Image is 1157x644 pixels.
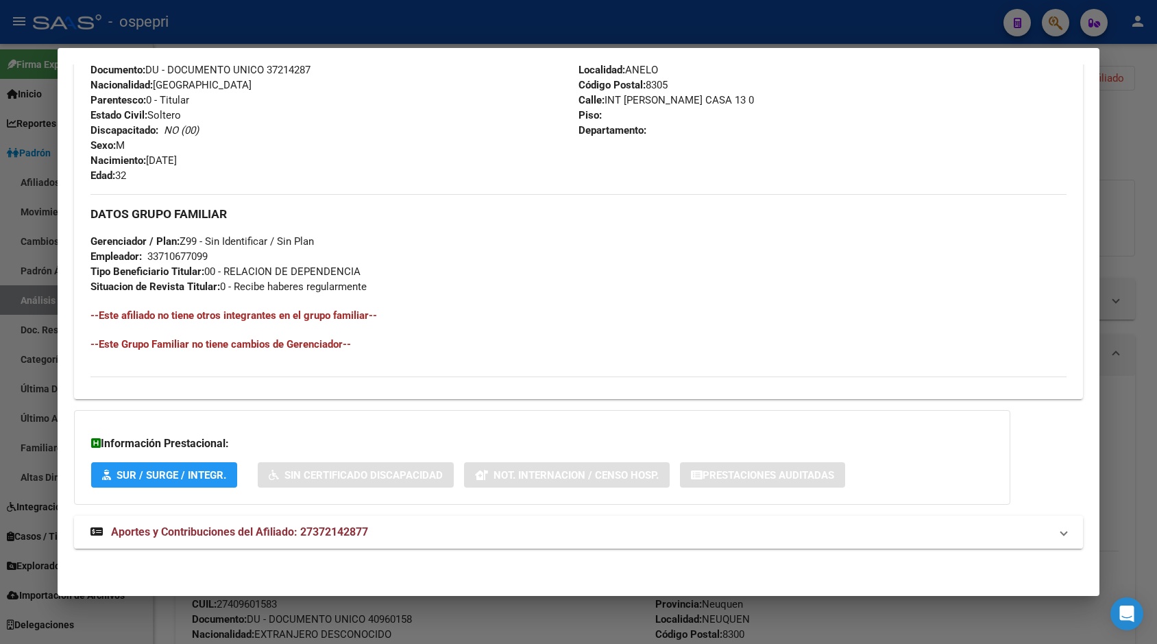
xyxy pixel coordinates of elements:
[90,154,146,167] strong: Nacimiento:
[90,337,1066,352] h4: --Este Grupo Familiar no tiene cambios de Gerenciador--
[464,462,670,488] button: Not. Internacion / Censo Hosp.
[90,79,153,91] strong: Nacionalidad:
[90,250,142,263] strong: Empleador:
[90,64,145,76] strong: Documento:
[90,64,310,76] span: DU - DOCUMENTO UNICO 37214287
[578,79,646,91] strong: Código Postal:
[117,469,226,481] span: SUR / SURGE / INTEGR.
[90,109,181,121] span: Soltero
[147,249,208,264] div: 33710677099
[90,281,367,293] span: 0 - Recibe haberes regularmente
[91,436,993,452] h3: Información Prestacional:
[90,154,177,167] span: [DATE]
[90,265,361,278] span: 00 - RELACION DE DEPENDENCIA
[578,124,646,136] strong: Departamento:
[111,525,368,538] span: Aportes y Contribuciones del Afiliado: 27372142877
[90,139,116,152] strong: Sexo:
[578,64,625,76] strong: Localidad:
[90,169,115,182] strong: Edad:
[90,79,252,91] span: [GEOGRAPHIC_DATA]
[90,94,146,106] strong: Parentesco:
[90,109,147,121] strong: Estado Civil:
[90,281,220,293] strong: Situacion de Revista Titular:
[90,139,125,152] span: M
[164,124,199,136] i: NO (00)
[90,308,1066,323] h4: --Este afiliado no tiene otros integrantes en el grupo familiar--
[90,235,314,248] span: Z99 - Sin Identificar / Sin Plan
[90,235,180,248] strong: Gerenciador / Plan:
[258,462,454,488] button: Sin Certificado Discapacidad
[578,94,605,106] strong: Calle:
[1110,597,1143,630] div: Open Intercom Messenger
[703,469,834,481] span: Prestaciones Auditadas
[494,469,659,481] span: Not. Internacion / Censo Hosp.
[578,94,754,106] span: INT [PERSON_NAME] CASA 13 0
[90,206,1066,222] h3: DATOS GRUPO FAMILIAR
[578,64,658,76] span: ANELO
[91,462,237,488] button: SUR / SURGE / INTEGR.
[680,462,845,488] button: Prestaciones Auditadas
[578,79,668,91] span: 8305
[90,124,158,136] strong: Discapacitado:
[74,516,1082,549] mat-expansion-panel-header: Aportes y Contribuciones del Afiliado: 27372142877
[90,265,204,278] strong: Tipo Beneficiario Titular:
[90,169,126,182] span: 32
[90,94,189,106] span: 0 - Titular
[284,469,443,481] span: Sin Certificado Discapacidad
[578,109,602,121] strong: Piso:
